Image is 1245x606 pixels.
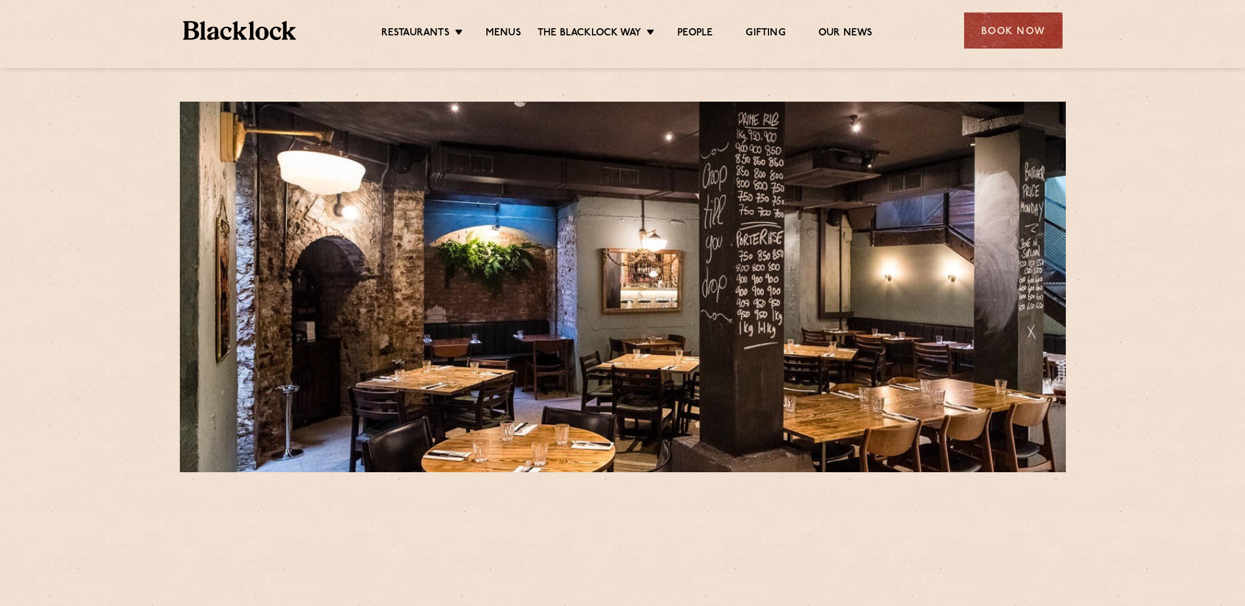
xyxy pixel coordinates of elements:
img: BL_Textured_Logo-footer-cropped.svg [183,21,297,40]
div: Book Now [964,12,1063,49]
a: Gifting [746,27,785,41]
a: Menus [486,27,521,41]
a: Restaurants [381,27,450,41]
a: Our News [818,27,873,41]
a: The Blacklock Way [538,27,641,41]
a: People [677,27,713,41]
